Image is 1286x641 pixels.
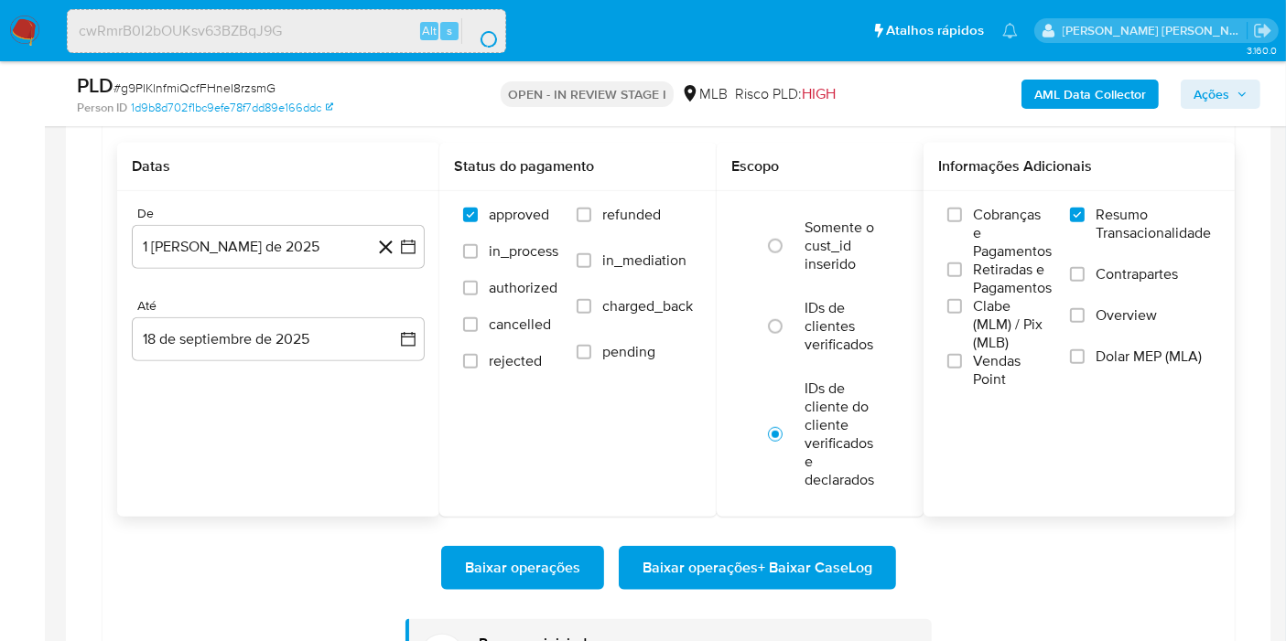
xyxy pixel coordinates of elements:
span: 3.160.0 [1247,43,1277,58]
div: MLB [681,84,728,104]
button: search-icon [461,18,499,44]
b: PLD [77,70,113,100]
a: Notificações [1002,23,1018,38]
b: AML Data Collector [1034,80,1146,109]
span: Atalhos rápidos [886,21,984,40]
a: Sair [1253,21,1272,40]
span: Alt [422,22,437,39]
p: OPEN - IN REVIEW STAGE I [501,81,674,107]
span: HIGH [802,83,836,104]
a: 1d9b8d702f1bc9efe78f7dd89e166ddc [131,100,333,116]
span: s [447,22,452,39]
button: Ações [1181,80,1260,109]
input: Pesquise usuários ou casos... [68,19,505,43]
span: Ações [1194,80,1229,109]
span: Risco PLD: [735,84,836,104]
button: AML Data Collector [1021,80,1159,109]
b: Person ID [77,100,127,116]
span: # g9PlKlnfmiQcfFHneI8rzsmG [113,79,276,97]
p: leticia.merlin@mercadolivre.com [1063,22,1248,39]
